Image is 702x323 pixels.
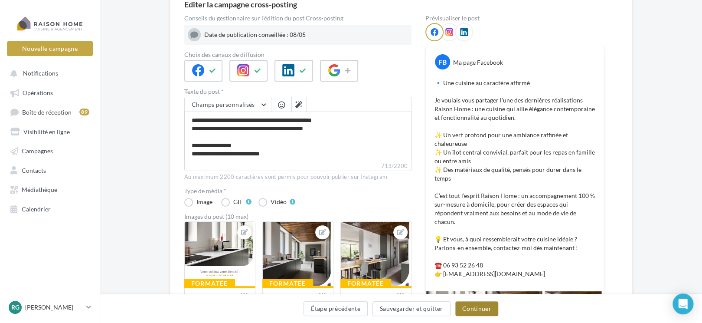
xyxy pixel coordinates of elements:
a: Calendrier [5,201,95,216]
div: Formatée [184,279,235,288]
a: Boîte de réception89 [5,104,95,120]
span: Campagnes [22,147,53,155]
p: 🔹 Une cuisine au caractère affirmé Je voulais vous partager l’une des dernières réalisations Rais... [434,79,595,278]
div: arrondi ok (3) [270,292,315,302]
a: Campagnes [5,142,95,158]
a: Rg [PERSON_NAME] [7,299,93,316]
span: Rg [11,303,20,312]
button: Champs personnalisés [185,97,271,112]
div: Au maximum 2200 caractères sont permis pour pouvoir publier sur Instagram [184,173,411,181]
span: Visibilité en ligne [23,128,70,135]
a: Contacts [5,162,95,178]
div: FB [435,54,450,69]
span: Contacts [22,166,46,174]
div: Vidéo [271,199,287,205]
p: [PERSON_NAME] [25,303,83,312]
span: Boîte de réception [22,108,72,115]
div: Conseils du gestionnaire sur l'édition du post Cross-posting [184,15,411,21]
button: Étape précédente [304,301,368,316]
div: 89 [79,109,89,115]
div: arrondi ok (2) [348,292,393,302]
span: Médiathèque [22,186,57,193]
span: Calendrier [22,205,51,212]
div: Prévisualiser le post [425,15,604,21]
div: Formatée [262,279,313,288]
div: Editer la campagne cross-posting [184,0,297,8]
span: Champs personnalisés [192,101,255,108]
label: Choix des canaux de diffusion [184,52,411,58]
div: Open Intercom Messenger [673,293,693,314]
div: Images du post (10 max) [184,214,411,220]
span: Opérations [23,89,53,96]
div: Date de publication conseillée : 08/05 [204,30,408,39]
label: Type de média * [184,188,411,194]
button: Sauvegarder et quitter [372,301,451,316]
button: Notifications [5,65,91,81]
button: Nouvelle campagne [7,41,93,56]
div: GIF [233,199,243,205]
div: 258 [192,292,205,302]
div: Ma page Facebook [453,58,503,67]
a: Médiathèque [5,181,95,197]
label: Texte du post * [184,89,411,95]
span: Notifications [23,69,58,77]
label: 713/2200 [184,161,411,171]
div: Formatée [340,279,391,288]
a: Opérations [5,84,95,100]
a: Visibilité en ligne [5,123,95,139]
div: Image [196,199,212,205]
button: Continuer [455,301,498,316]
